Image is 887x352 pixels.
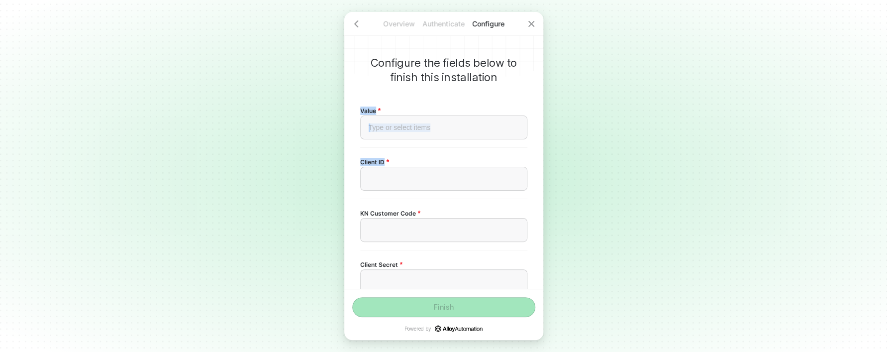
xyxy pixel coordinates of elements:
[421,19,466,29] p: Authenticate
[360,158,389,166] span: Client ID
[466,19,511,29] p: Configure
[377,19,421,29] p: Overview
[360,209,420,218] span: KN Customer Code
[352,297,535,317] button: Finish
[360,56,527,85] p: Configure the fields below to finish this installation
[435,325,483,332] a: icon-success
[360,260,402,269] span: Client Secret
[527,20,535,28] span: icon-close
[352,20,360,28] span: icon-arrow-left
[404,325,483,332] p: Powered by
[360,107,381,115] span: Value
